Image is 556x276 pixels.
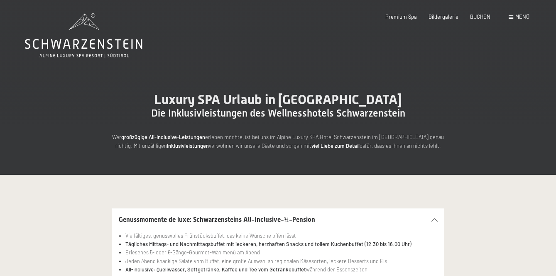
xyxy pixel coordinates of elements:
[125,248,437,256] li: Erlesenes 5- oder 6-Gänge-Gourmet-Wahlmenü am Abend
[119,216,315,224] span: Genussmomente de luxe: Schwarzensteins All-Inclusive-¾-Pension
[112,133,444,150] p: Wer erleben möchte, ist bei uns im Alpine Luxury SPA Hotel Schwarzenstein im [GEOGRAPHIC_DATA] ge...
[385,13,417,20] a: Premium Spa
[429,13,458,20] a: Bildergalerie
[470,13,490,20] a: BUCHEN
[154,92,402,107] span: Luxury SPA Urlaub in [GEOGRAPHIC_DATA]
[125,257,437,265] li: Jeden Abend knackige Salate vom Buffet, eine große Auswahl an regionalen Käsesorten, leckere Dess...
[167,142,209,149] strong: Inklusivleistungen
[121,134,205,140] strong: großzügige All-inclusive-Leistungen
[311,142,360,149] strong: viel Liebe zum Detail
[125,241,411,247] strong: Tägliches Mittags- und Nachmittagsbuffet mit leckeren, herzhaften Snacks und tollem Kuchenbuffet ...
[125,265,437,274] li: während der Essenszeiten
[125,231,437,240] li: Vielfältiges, genussvolles Frühstücksbuffet, das keine Wünsche offen lässt
[125,266,306,273] strong: All-inclusive: Quellwasser, Softgetränke, Kaffee und Tee vom Getränkebuffet
[515,13,529,20] span: Menü
[151,107,405,119] span: Die Inklusivleistungen des Wellnesshotels Schwarzenstein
